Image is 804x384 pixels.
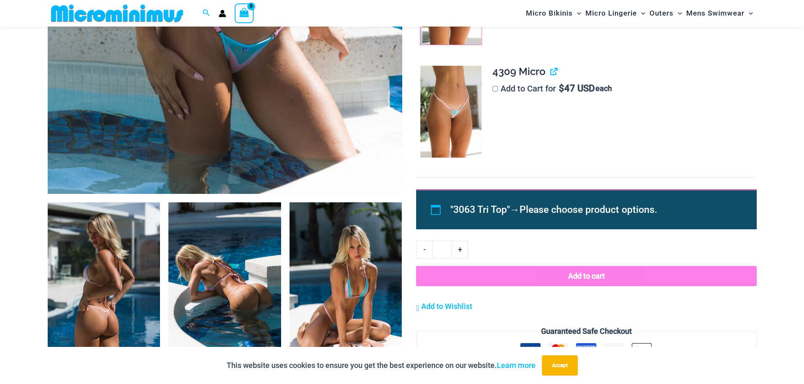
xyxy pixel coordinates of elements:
[493,83,612,94] label: Add to Cart for
[416,300,472,313] a: Add to Wishlist
[538,325,635,338] legend: Guaranteed Safe Checkout
[416,266,756,286] button: Add to cart
[637,3,645,24] span: Menu Toggle
[686,3,744,24] span: Mens Swimwear
[493,65,545,78] span: 4309 Micro
[542,355,578,376] button: Accept
[168,202,281,371] img: That Summer Dawn 3063 Tri Top 4309 Micro
[744,3,753,24] span: Menu Toggle
[450,200,737,220] li: →
[526,3,573,24] span: Micro Bikinis
[522,1,757,25] nav: Site Navigation
[203,8,210,19] a: Search icon link
[585,3,637,24] span: Micro Lingerie
[450,204,510,215] span: "3063 Tri Top"
[520,204,657,215] span: Please choose product options.
[235,3,254,23] a: View Shopping Cart, empty
[227,359,536,372] p: This website uses cookies to ensure you get the best experience on our website.
[684,3,755,24] a: Mens SwimwearMenu ToggleMenu Toggle
[524,3,583,24] a: Micro BikinisMenu ToggleMenu Toggle
[48,4,187,23] img: MM SHOP LOGO FLAT
[674,3,682,24] span: Menu Toggle
[583,3,647,24] a: Micro LingerieMenu ToggleMenu Toggle
[421,302,472,311] span: Add to Wishlist
[647,3,684,24] a: OutersMenu ToggleMenu Toggle
[559,84,595,93] span: 47 USD
[416,241,432,258] a: -
[650,3,674,24] span: Outers
[219,10,226,17] a: Account icon link
[48,202,160,371] img: That Summer Dawn 3063 Tri Top 4309 Micro
[452,241,468,258] a: +
[290,202,402,371] img: That Summer Dawn 3063 Tri Top 4309 Micro
[420,66,482,158] img: That Summer Dawn 4309 Micro
[493,86,498,91] input: Add to Cart for$47 USD each
[559,83,564,94] span: $
[596,84,612,93] span: each
[497,361,536,370] a: Learn more
[432,241,452,258] input: Product quantity
[573,3,581,24] span: Menu Toggle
